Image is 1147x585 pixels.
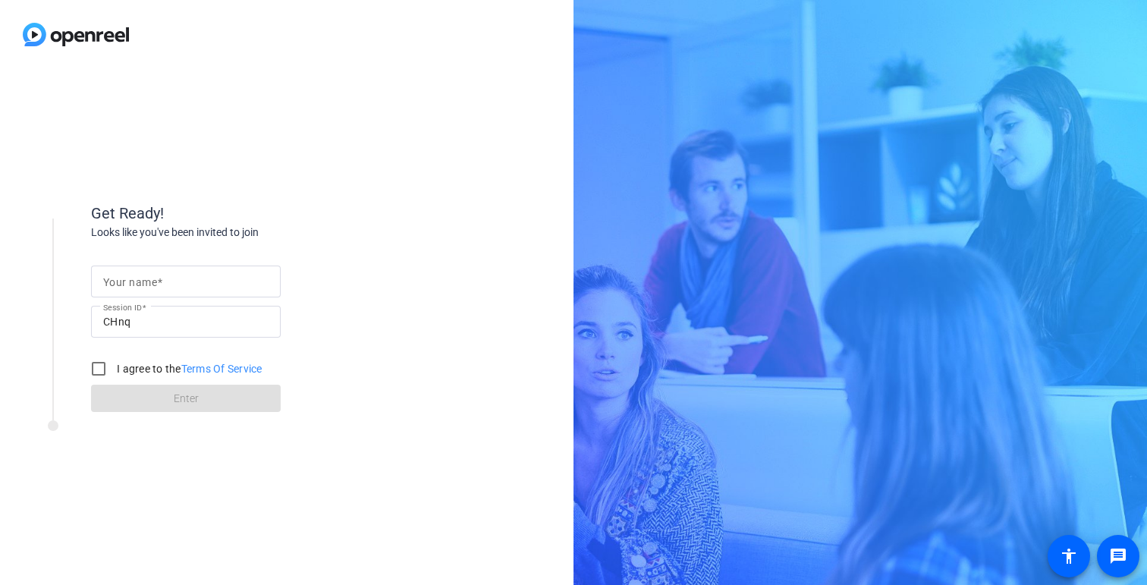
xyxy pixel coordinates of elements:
mat-label: Session ID [103,303,142,312]
label: I agree to the [114,361,262,376]
mat-icon: message [1109,547,1127,565]
mat-icon: accessibility [1060,547,1078,565]
div: Get Ready! [91,202,394,225]
div: Looks like you've been invited to join [91,225,394,241]
a: Terms Of Service [181,363,262,375]
mat-label: Your name [103,276,157,288]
